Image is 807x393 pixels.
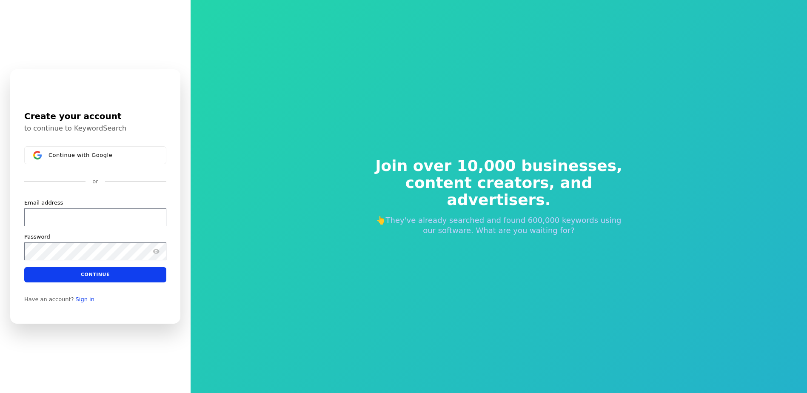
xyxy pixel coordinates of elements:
[370,174,628,208] span: content creators, and advertisers.
[76,296,94,303] a: Sign in
[24,267,166,282] button: Continue
[24,233,50,241] label: Password
[370,215,628,236] p: 👆They've already searched and found 600,000 keywords using our software. What are you waiting for?
[24,146,166,164] button: Sign in with GoogleContinue with Google
[48,152,112,159] span: Continue with Google
[24,199,63,207] label: Email address
[151,246,161,256] button: Show password
[24,110,166,122] h1: Create your account
[370,157,628,174] span: Join over 10,000 businesses,
[24,124,166,133] p: to continue to KeywordSearch
[92,178,98,185] p: or
[33,151,42,159] img: Sign in with Google
[24,296,74,303] span: Have an account?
